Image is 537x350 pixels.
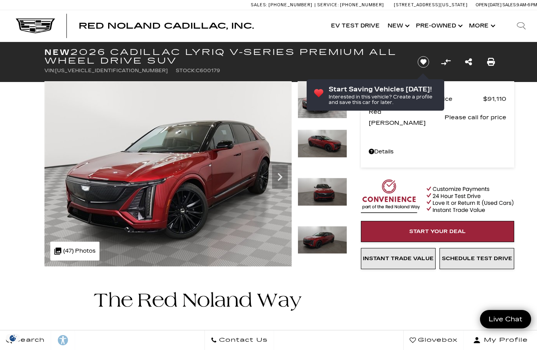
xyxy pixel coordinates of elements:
[464,330,537,350] button: Open user profile menu
[465,10,498,42] button: More
[412,10,465,42] a: Pre-Owned
[272,165,288,189] div: Next
[204,330,274,350] a: Contact Us
[415,56,432,68] button: Save vehicle
[217,335,268,346] span: Contact Us
[327,10,384,42] a: EV Test Drive
[440,248,514,269] a: Schedule Test Drive
[480,310,531,328] a: Live Chat
[485,315,526,324] span: Live Chat
[298,129,347,158] img: New 2026 Radiant Red Tintcoat Cadillac V-Series Premium image 2
[481,335,528,346] span: My Profile
[483,93,506,104] span: $91,110
[4,334,22,342] section: Click to Open Cookie Consent Modal
[361,248,436,269] a: Instant Trade Value
[314,3,386,7] a: Service: [PHONE_NUMBER]
[268,2,313,7] span: [PHONE_NUMBER]
[369,106,506,128] a: Red [PERSON_NAME] Please call for price
[416,335,458,346] span: Glovebox
[44,68,55,73] span: VIN:
[369,93,483,104] span: MSRP - Total Vehicle Price
[16,18,55,33] img: Cadillac Dark Logo with Cadillac White Text
[369,106,445,128] span: Red [PERSON_NAME]
[487,57,495,67] a: Print this New 2026 Cadillac LYRIQ V-Series Premium All Wheel Drive SUV
[196,68,220,73] span: C600179
[384,10,412,42] a: New
[394,2,468,7] a: [STREET_ADDRESS][US_STATE]
[340,2,384,7] span: [PHONE_NUMBER]
[4,334,22,342] img: Opt-Out Icon
[12,335,45,346] span: Search
[445,112,506,123] span: Please call for price
[317,2,339,7] span: Service:
[251,3,314,7] a: Sales: [PHONE_NUMBER]
[44,48,404,65] h1: 2026 Cadillac LYRIQ V-Series Premium All Wheel Drive SUV
[44,47,70,57] strong: New
[369,146,506,157] a: Details
[361,221,514,242] a: Start Your Deal
[409,228,466,235] span: Start Your Deal
[442,255,512,262] span: Schedule Test Drive
[298,226,347,254] img: New 2026 Radiant Red Tintcoat Cadillac V-Series Premium image 4
[79,21,254,31] span: Red Noland Cadillac, Inc.
[465,57,472,67] a: Share this New 2026 Cadillac LYRIQ V-Series Premium All Wheel Drive SUV
[298,178,347,206] img: New 2026 Radiant Red Tintcoat Cadillac V-Series Premium image 3
[517,2,537,7] span: 9 AM-6 PM
[176,68,196,73] span: Stock:
[440,56,452,68] button: Compare Vehicle
[79,22,254,30] a: Red Noland Cadillac, Inc.
[251,2,267,7] span: Sales:
[363,255,434,262] span: Instant Trade Value
[502,2,517,7] span: Sales:
[55,68,168,73] span: [US_VEHICLE_IDENTIFICATION_NUMBER]
[298,81,347,118] img: New 2026 Radiant Red Tintcoat Cadillac V-Series Premium image 1
[403,330,464,350] a: Glovebox
[44,81,292,266] img: New 2026 Radiant Red Tintcoat Cadillac V-Series Premium image 1
[369,93,506,104] a: MSRP - Total Vehicle Price $91,110
[476,2,502,7] span: Open [DATE]
[50,242,99,261] div: (47) Photos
